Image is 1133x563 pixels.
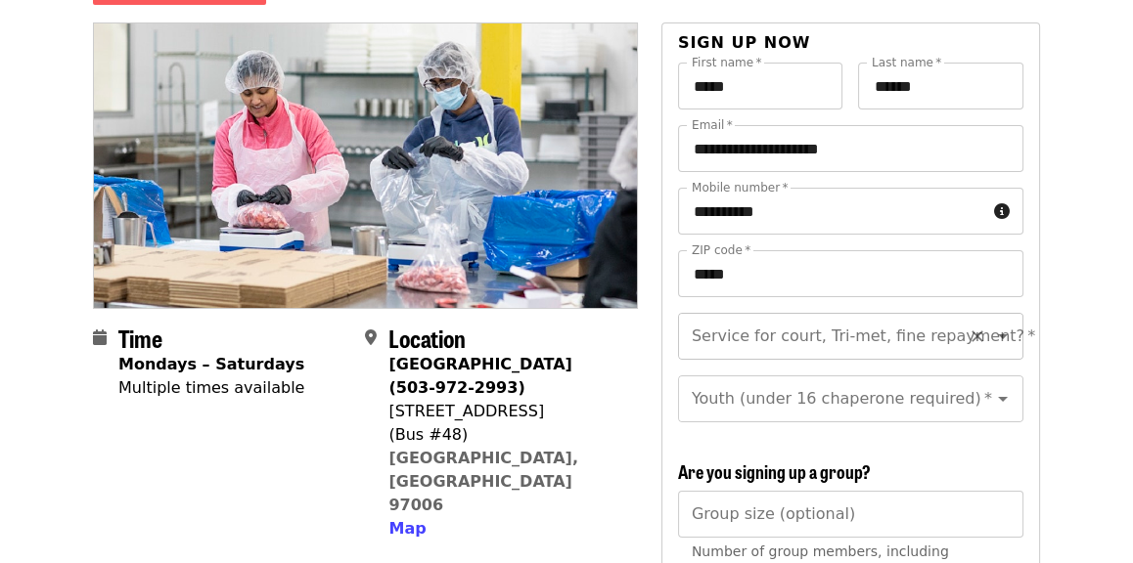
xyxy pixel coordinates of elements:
label: Email [692,119,733,131]
i: map-marker-alt icon [365,328,377,347]
label: First name [692,57,762,68]
span: Map [388,519,426,538]
div: Multiple times available [118,376,304,400]
button: Open [989,323,1017,350]
div: (Bus #48) [388,423,621,447]
button: Clear [964,323,991,350]
input: Mobile number [678,188,986,235]
input: Email [678,125,1023,172]
span: Sign up now [678,33,811,52]
span: Time [118,321,162,355]
i: circle-info icon [994,202,1010,221]
span: Location [388,321,466,355]
span: Are you signing up a group? [678,458,871,484]
div: [STREET_ADDRESS] [388,400,621,423]
img: Oct/Nov/Dec - Beaverton: Repack/Sort (age 10+) organized by Oregon Food Bank [94,23,637,307]
a: [GEOGRAPHIC_DATA], [GEOGRAPHIC_DATA] 97006 [388,449,578,514]
input: ZIP code [678,250,1023,297]
label: Mobile number [692,182,788,194]
button: Open [989,385,1017,412]
input: [object Object] [678,491,1023,538]
i: calendar icon [93,328,107,347]
input: Last name [858,63,1023,109]
label: ZIP code [692,244,750,256]
strong: Mondays – Saturdays [118,355,304,373]
label: Last name [872,57,941,68]
input: First name [678,63,843,109]
strong: [GEOGRAPHIC_DATA] (503-972-2993) [388,355,571,397]
button: Map [388,517,426,541]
